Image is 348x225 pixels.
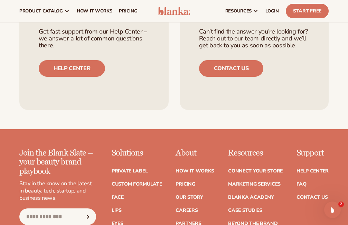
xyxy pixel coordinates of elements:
p: Stay in the know on the latest in beauty, tech, startup, and business news. [19,180,96,201]
iframe: Intercom live chat [324,201,341,218]
a: Careers [176,208,198,213]
a: Our Story [176,195,203,200]
a: Start Free [286,4,329,18]
a: Contact Us [297,195,328,200]
a: Marketing services [228,182,281,187]
span: How It Works [77,8,112,14]
span: resources [225,8,252,14]
a: Help Center [297,169,329,174]
span: pricing [119,8,137,14]
p: Join the Blank Slate – your beauty brand playbook [19,149,96,176]
p: Can’t find the answer you’re looking for? Reach out to our team directly and we’ll get back to yo... [199,28,310,49]
p: Support [297,149,329,158]
span: 2 [338,201,344,207]
a: Lips [112,208,122,213]
a: Face [112,195,124,200]
a: Help center [39,60,105,77]
button: Subscribe [81,208,96,225]
p: Get fast support from our Help Center – we answer a lot of common questions there. [39,28,149,49]
img: logo [158,7,190,15]
a: Case Studies [228,208,262,213]
span: product catalog [19,8,63,14]
a: Blanka Academy [228,195,274,200]
a: How It Works [176,169,214,174]
span: LOGIN [265,8,279,14]
a: Custom formulate [112,182,162,187]
p: Solutions [112,149,162,158]
a: Contact us [199,60,264,77]
p: Resources [228,149,283,158]
a: Pricing [176,182,195,187]
a: FAQ [297,182,306,187]
p: About [176,149,214,158]
a: Private label [112,169,148,174]
a: Connect your store [228,169,283,174]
